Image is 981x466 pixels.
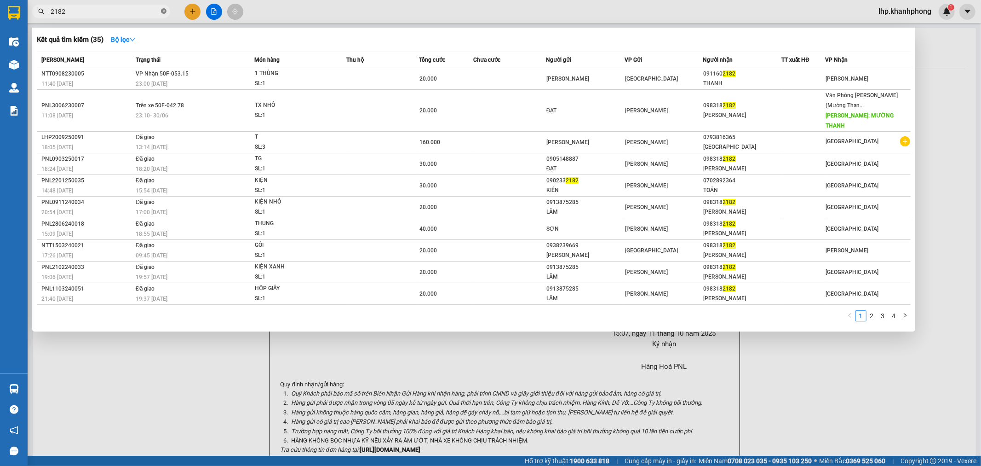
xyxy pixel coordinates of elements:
[136,221,155,227] span: Đã giao
[546,294,624,303] div: LÂM
[889,311,899,321] a: 4
[136,187,167,194] span: 15:54 [DATE]
[419,269,437,275] span: 20.000
[255,132,324,142] div: T
[723,199,736,205] span: 2182
[41,209,73,216] span: 20:54 [DATE]
[419,139,440,146] span: 160.000
[136,70,189,77] span: VP Nhận 50F-053.15
[41,101,133,111] div: PNL3006230007
[419,291,437,297] span: 20.000
[419,226,437,232] span: 40.000
[129,36,136,43] span: down
[51,6,159,17] input: Tìm tên, số ĐT hoặc mã đơn
[546,164,624,174] div: ĐẠT
[704,219,781,229] div: 098318
[867,311,877,321] a: 2
[704,294,781,303] div: [PERSON_NAME]
[546,138,624,147] div: [PERSON_NAME]
[546,198,624,207] div: 0913875285
[703,57,733,63] span: Người nhận
[161,8,166,14] span: close-circle
[704,272,781,282] div: [PERSON_NAME]
[41,231,73,237] span: 15:09 [DATE]
[136,264,155,270] span: Đã giao
[9,60,19,70] img: warehouse-icon
[419,182,437,189] span: 30.000
[723,264,736,270] span: 2182
[546,186,624,195] div: KIÊN
[161,7,166,16] span: close-circle
[900,310,911,321] li: Next Page
[546,272,624,282] div: LÂM
[41,133,133,142] div: LHP2009250091
[826,161,878,167] span: [GEOGRAPHIC_DATA]
[41,241,133,250] div: NTT1503240021
[625,247,678,254] span: [GEOGRAPHIC_DATA]
[41,262,133,272] div: PNL2102240033
[136,296,167,302] span: 19:37 [DATE]
[625,182,668,189] span: [PERSON_NAME]
[704,101,781,111] div: 098318
[704,69,781,79] div: 091160
[136,102,184,109] span: Trên xe 50F-042.78
[8,6,20,20] img: logo-vxr
[704,133,781,142] div: 0793816365
[546,57,571,63] span: Người gửi
[41,252,73,259] span: 17:26 [DATE]
[723,242,736,249] span: 2182
[41,112,73,119] span: 11:08 [DATE]
[704,241,781,250] div: 098318
[704,111,781,120] div: [PERSON_NAME]
[41,187,73,194] span: 14:48 [DATE]
[847,313,853,318] span: left
[878,311,888,321] a: 3
[41,198,133,207] div: PNL0911240034
[255,164,324,174] div: SL: 1
[255,240,324,250] div: GÓI
[41,274,73,280] span: 19:06 [DATE]
[826,138,878,145] span: [GEOGRAPHIC_DATA]
[255,294,324,304] div: SL: 1
[346,57,364,63] span: Thu hộ
[41,57,84,63] span: [PERSON_NAME]
[255,175,324,186] div: KIỆN
[704,229,781,239] div: [PERSON_NAME]
[41,154,133,164] div: PNL0903250017
[41,144,73,151] span: 18:05 [DATE]
[625,226,668,232] span: [PERSON_NAME]
[41,81,73,87] span: 11:40 [DATE]
[419,107,437,114] span: 20.000
[723,70,736,77] span: 2182
[10,447,18,455] span: message
[546,250,624,260] div: [PERSON_NAME]
[704,250,781,260] div: [PERSON_NAME]
[625,269,668,275] span: [PERSON_NAME]
[10,426,18,435] span: notification
[902,313,908,318] span: right
[825,57,848,63] span: VP Nhận
[9,106,19,116] img: solution-icon
[844,310,855,321] button: left
[111,36,136,43] strong: Bộ lọc
[826,112,894,129] span: [PERSON_NAME]: MƯỜNG THANH
[419,161,437,167] span: 30.000
[255,111,324,121] div: SL: 1
[255,219,324,229] div: THUNG
[136,231,167,237] span: 18:55 [DATE]
[37,35,103,45] h3: Kết quả tìm kiếm ( 35 )
[136,57,161,63] span: Trạng thái
[704,262,781,272] div: 098318
[11,59,52,103] b: [PERSON_NAME]
[255,69,324,79] div: 1 THÙNG
[419,247,437,254] span: 20.000
[41,69,133,79] div: NTT0908230005
[136,209,167,216] span: 17:00 [DATE]
[136,177,155,184] span: Đã giao
[855,310,866,321] li: 1
[566,177,579,184] span: 2182
[136,274,167,280] span: 19:57 [DATE]
[625,107,668,114] span: [PERSON_NAME]
[136,112,168,119] span: 23:10 - 30/06
[704,154,781,164] div: 098318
